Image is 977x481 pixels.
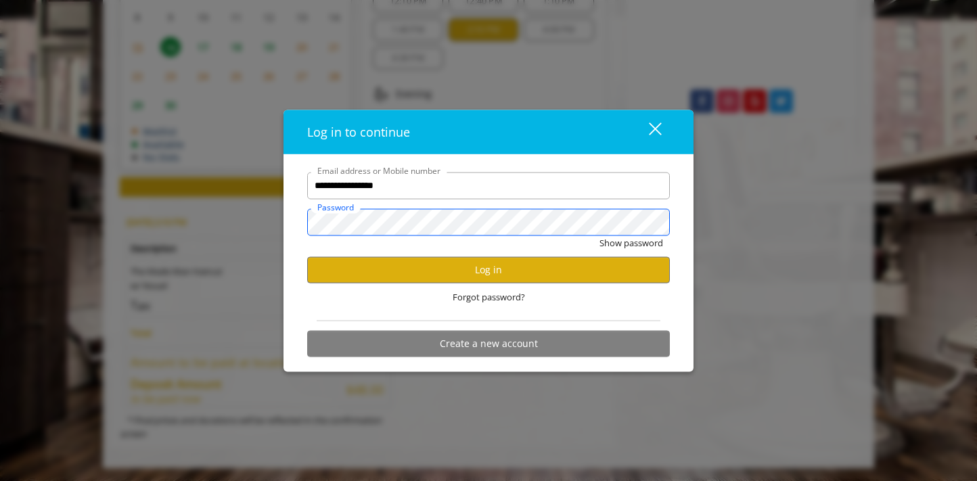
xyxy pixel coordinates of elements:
button: Log in [307,256,670,283]
button: close dialog [624,118,670,145]
input: Email address or Mobile number [307,172,670,199]
div: close dialog [633,122,660,142]
span: Log in to continue [307,123,410,139]
button: Create a new account [307,330,670,357]
button: Show password [599,235,663,250]
span: Forgot password? [453,290,525,304]
input: Password [307,208,670,235]
label: Password [311,200,361,213]
label: Email address or Mobile number [311,164,447,177]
